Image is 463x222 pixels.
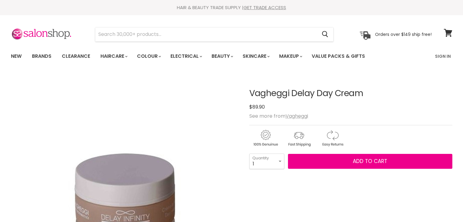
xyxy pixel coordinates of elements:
a: Value Packs & Gifts [307,50,370,63]
img: genuine.gif [249,129,282,147]
a: Sign In [431,50,454,63]
select: Quantity [249,154,284,169]
a: New [6,50,26,63]
span: $89.90 [249,103,265,110]
button: Add to cart [288,154,452,169]
a: Brands [27,50,56,63]
button: Search [317,27,333,41]
a: GET TRADE ACCESS [244,4,286,11]
a: Electrical [166,50,206,63]
a: Colour [132,50,165,63]
input: Search [95,27,317,41]
nav: Main [3,47,460,65]
a: Makeup [275,50,306,63]
a: Haircare [96,50,131,63]
span: Add to cart [353,158,387,165]
p: Orders over $149 ship free! [375,31,432,37]
div: HAIR & BEAUTY TRADE SUPPLY | [3,5,460,11]
a: Clearance [57,50,95,63]
img: shipping.gif [283,129,315,147]
h1: Vagheggi Delay Day Cream [249,89,452,98]
ul: Main menu [6,47,401,65]
a: Beauty [207,50,237,63]
span: See more from [249,113,308,120]
a: Skincare [238,50,273,63]
a: Vagheggi [286,113,308,120]
form: Product [95,27,334,42]
img: returns.gif [316,129,349,147]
